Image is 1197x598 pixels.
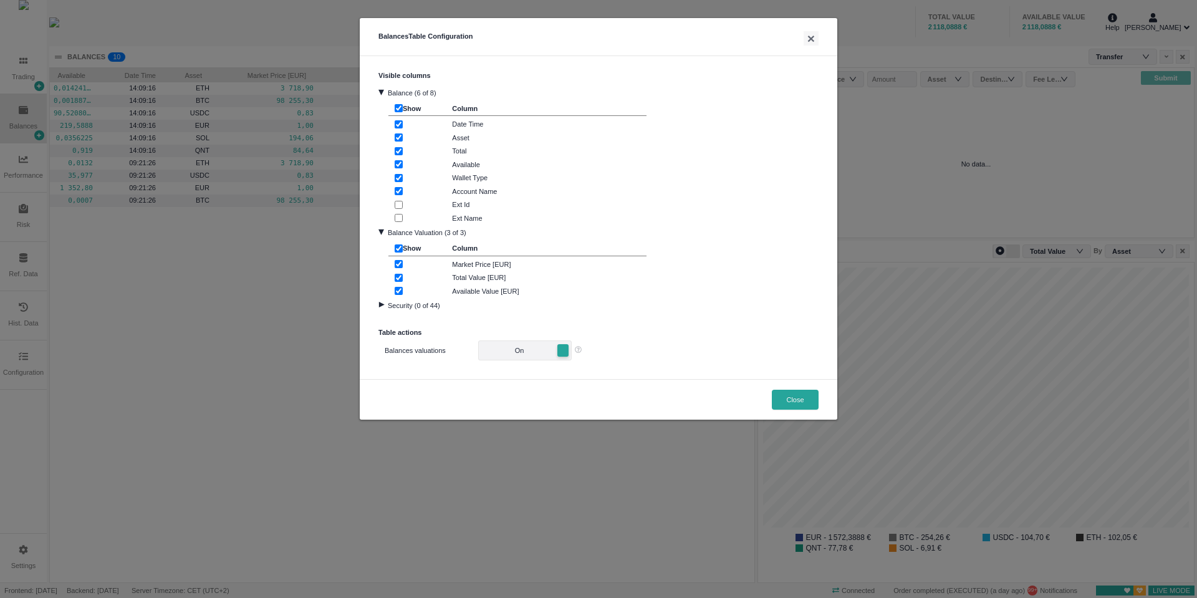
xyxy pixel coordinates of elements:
[436,104,647,114] div: Column
[385,344,478,357] label: Balances valuations
[436,243,647,254] div: Column
[772,390,819,410] button: Close
[436,213,647,224] div: Ext Name
[436,173,647,183] div: Wallet Type
[378,31,819,46] h5: Balances Table Configuration
[483,344,556,357] span: On
[436,186,647,197] div: Account Name
[804,31,819,46] button: ×
[436,286,647,297] div: Available Value [EUR]
[378,316,819,337] h3: Table actions
[436,146,647,157] div: Total
[436,160,647,170] div: Available
[436,272,647,283] div: Total Value [EUR]
[436,259,647,270] div: Market Price [EUR]
[436,200,647,210] div: Ext Id
[395,243,436,254] div: Show
[395,104,436,114] div: Show
[378,72,819,80] h3: Visible columns
[378,223,819,240] div: Balance Valuation (3 of 3)
[436,133,647,143] div: Asset
[378,296,819,313] div: Security (0 of 44)
[378,84,819,100] div: Balance (6 of 8)
[436,119,647,130] div: Date Time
